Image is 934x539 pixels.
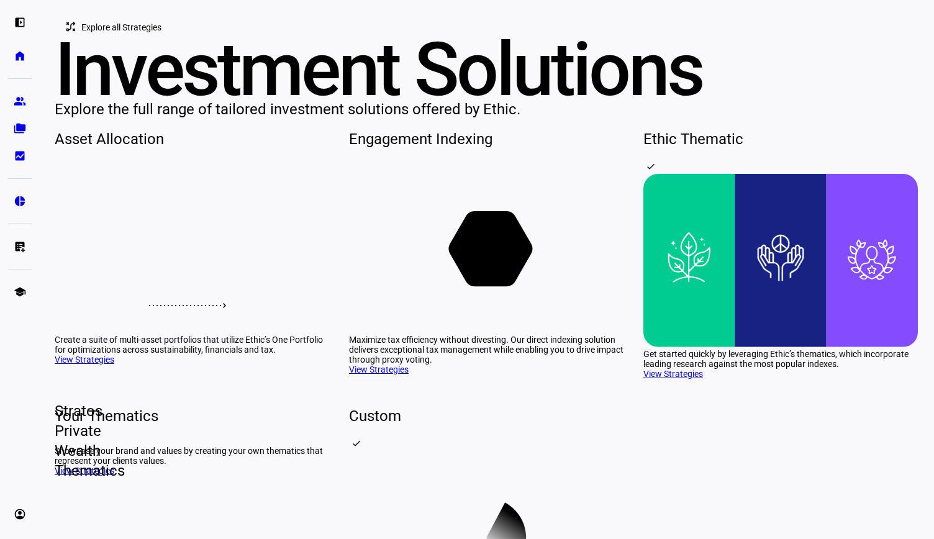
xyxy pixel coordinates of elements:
[45,401,65,481] span: Stratos Private Wealth Thematics
[7,143,32,168] a: bid_landscape
[7,89,32,114] a: group
[55,446,329,466] div: Showcase your brand and values by creating your own thematics that represent your clients values.
[349,406,623,426] div: Custom
[349,365,409,374] a: View Strategies
[81,15,161,40] span: Explore all Strategies
[55,129,329,149] div: Asset Allocation
[7,189,32,214] a: pie_chart
[14,240,26,253] eth-mat-symbol: list_alt_add
[643,349,918,369] div: Get started quickly by leveraging Ethic’s thematics, which incorporate leading research against t...
[14,122,26,135] eth-mat-symbol: folder_copy
[14,50,26,62] eth-mat-symbol: home
[14,508,26,520] eth-mat-symbol: account_circle
[646,161,656,171] mat-icon: check
[349,335,623,365] div: Maximize tax efficiency without divesting. Our direct indexing solution delivers exceptional tax ...
[55,15,176,40] button: Explore all Strategies
[55,355,114,365] a: View Strategies
[7,43,32,68] a: home
[349,129,623,149] div: Engagement Indexing
[14,150,26,162] eth-mat-symbol: bid_landscape
[55,406,329,426] div: Your Thematics
[65,20,77,33] mat-icon: tactic
[643,369,703,379] a: View Strategies
[643,129,918,149] div: Ethic Thematic
[14,286,26,298] eth-mat-symbol: school
[55,335,329,355] div: Create a suite of multi-asset portfolios that utilize Ethic’s One Portfolio for optimizations acr...
[55,99,919,119] div: Explore the full range of tailored investment solutions offered by Ethic.
[7,116,32,141] a: folder_copy
[351,438,361,448] mat-icon: check
[14,195,26,207] eth-mat-symbol: pie_chart
[55,40,919,99] div: Investment Solutions
[14,95,26,107] eth-mat-symbol: group
[14,16,26,29] eth-mat-symbol: left_panel_open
